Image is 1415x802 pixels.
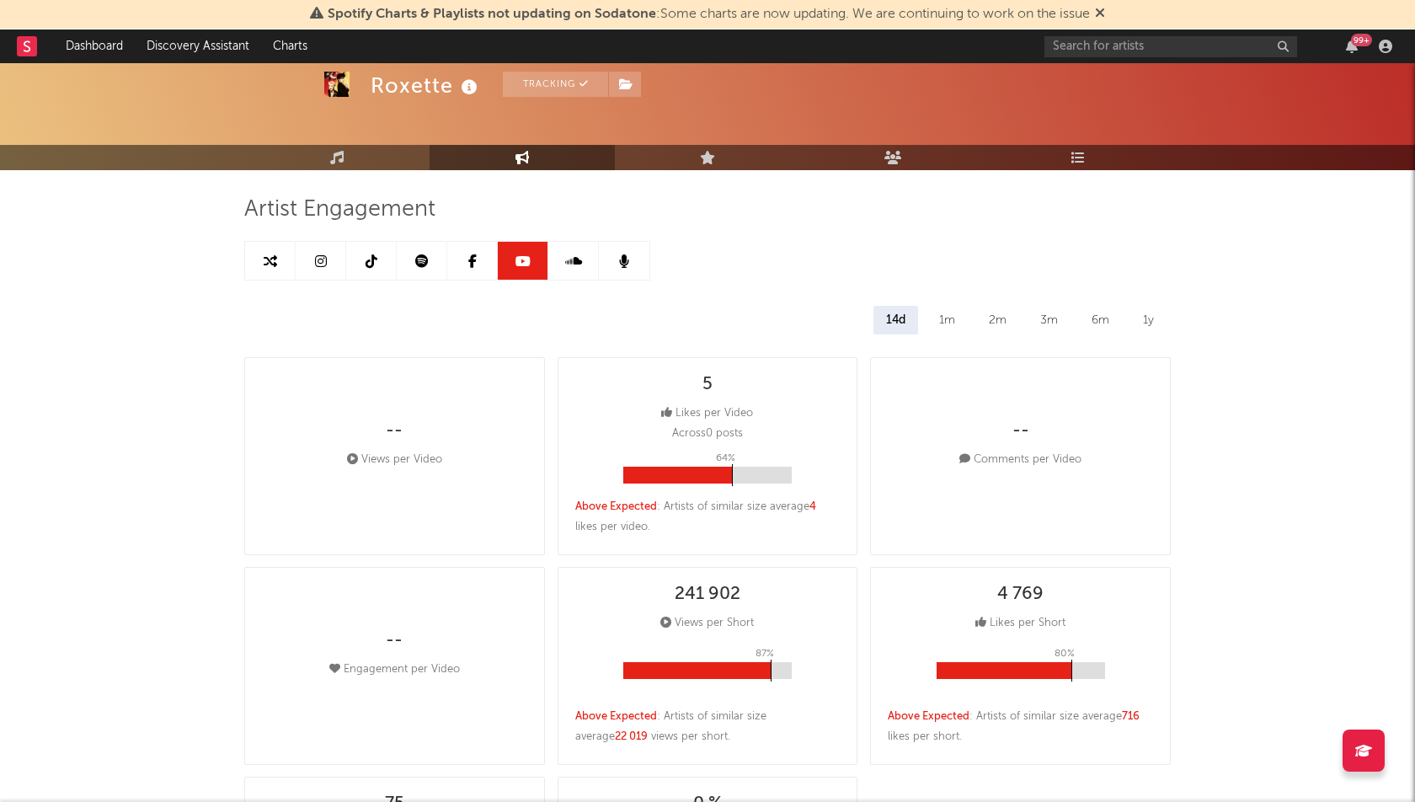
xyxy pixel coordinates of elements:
div: 6m [1079,306,1122,334]
span: 716 [1122,711,1140,722]
div: 5 [702,375,713,395]
span: : Some charts are now updating. We are continuing to work on the issue [328,8,1090,21]
p: 64 % [716,448,735,468]
span: Dismiss [1095,8,1105,21]
button: 99+ [1346,40,1358,53]
span: Above Expected [575,501,657,512]
span: Above Expected [888,711,969,722]
a: Charts [261,29,319,63]
div: -- [386,421,403,441]
span: Spotify Charts & Playlists not updating on Sodatone [328,8,656,21]
input: Search for artists [1044,36,1297,57]
p: 80 % [1055,644,1075,664]
a: Discovery Assistant [135,29,261,63]
div: Views per Short [660,613,754,634]
div: 1y [1130,306,1167,334]
span: Artist Engagement [244,200,435,220]
div: Likes per Short [975,613,1065,634]
div: -- [1012,421,1029,441]
div: Likes per Video [661,404,753,424]
p: 87 % [756,644,774,664]
div: 1m [926,306,968,334]
div: : Artists of similar size average likes per video . [575,497,841,537]
div: : Artists of similar size average views per short . [575,707,841,747]
span: 22 019 [615,731,648,742]
div: 4 769 [997,585,1044,605]
div: 99 + [1351,34,1372,46]
div: 14d [873,306,918,334]
div: Roxette [371,72,482,99]
div: -- [386,631,403,651]
a: Dashboard [54,29,135,63]
div: Views per Video [347,450,442,470]
div: 2m [976,306,1019,334]
div: Engagement per Video [329,660,460,680]
span: Above Expected [575,711,657,722]
div: : Artists of similar size average likes per short . [888,707,1153,747]
p: Across 0 posts [672,424,743,444]
div: 241 902 [675,585,740,605]
span: 4 [809,501,816,512]
div: Comments per Video [959,450,1081,470]
div: 3m [1028,306,1071,334]
button: Tracking [503,72,608,97]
